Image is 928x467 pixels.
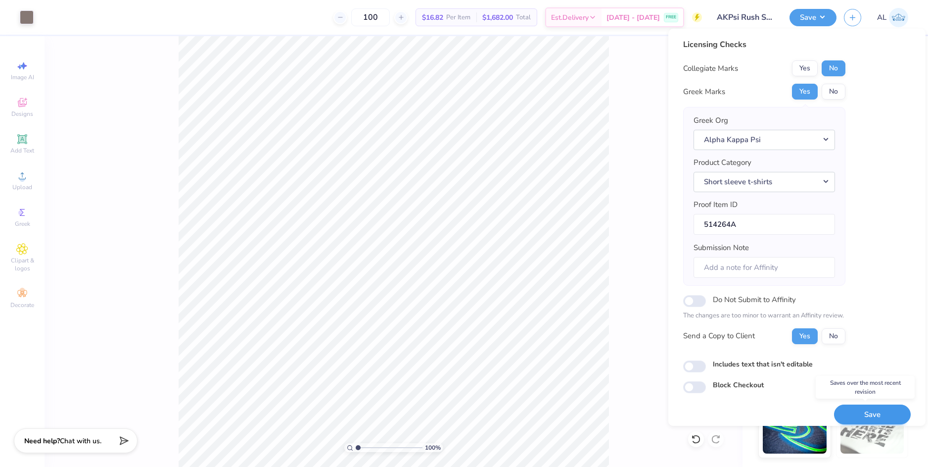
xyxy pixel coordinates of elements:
p: The changes are too minor to warrant an Affinity review. [683,311,845,321]
label: Proof Item ID [694,199,738,210]
img: Glow in the Dark Ink [763,404,827,454]
span: Est. Delivery [551,12,589,23]
span: 100 % [425,443,441,452]
label: Submission Note [694,242,749,254]
button: No [822,60,845,76]
label: Product Category [694,157,751,168]
span: $1,682.00 [482,12,513,23]
div: Saves over the most recent revision [816,376,915,399]
span: Designs [11,110,33,118]
img: Water based Ink [840,404,904,454]
button: Alpha Kappa Psi [694,130,835,150]
span: FREE [666,14,676,21]
button: No [822,328,845,344]
span: $16.82 [422,12,443,23]
span: Upload [12,183,32,191]
button: Short sleeve t-shirts [694,172,835,192]
span: Image AI [11,73,34,81]
span: Per Item [446,12,470,23]
div: Greek Marks [683,86,725,98]
span: Decorate [10,301,34,309]
span: Total [516,12,531,23]
span: Greek [15,220,30,228]
label: Block Checkout [713,380,764,390]
button: Yes [792,84,818,100]
span: Chat with us. [60,436,101,446]
input: Add a note for Affinity [694,257,835,278]
label: Greek Org [694,115,728,126]
div: Send a Copy to Client [683,330,755,342]
div: Licensing Checks [683,39,845,51]
div: Collegiate Marks [683,63,738,74]
a: AL [877,8,908,27]
img: Alyzza Lydia Mae Sobrino [889,8,908,27]
strong: Need help? [24,436,60,446]
label: Includes text that isn't editable [713,359,813,369]
input: – – [351,8,390,26]
input: Untitled Design [709,7,782,27]
button: No [822,84,845,100]
button: Save [834,405,911,425]
span: Add Text [10,147,34,155]
button: Save [789,9,836,26]
span: Clipart & logos [5,257,40,272]
button: Yes [792,328,818,344]
button: Yes [792,60,818,76]
span: AL [877,12,886,23]
span: [DATE] - [DATE] [606,12,660,23]
label: Do Not Submit to Affinity [713,293,796,306]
